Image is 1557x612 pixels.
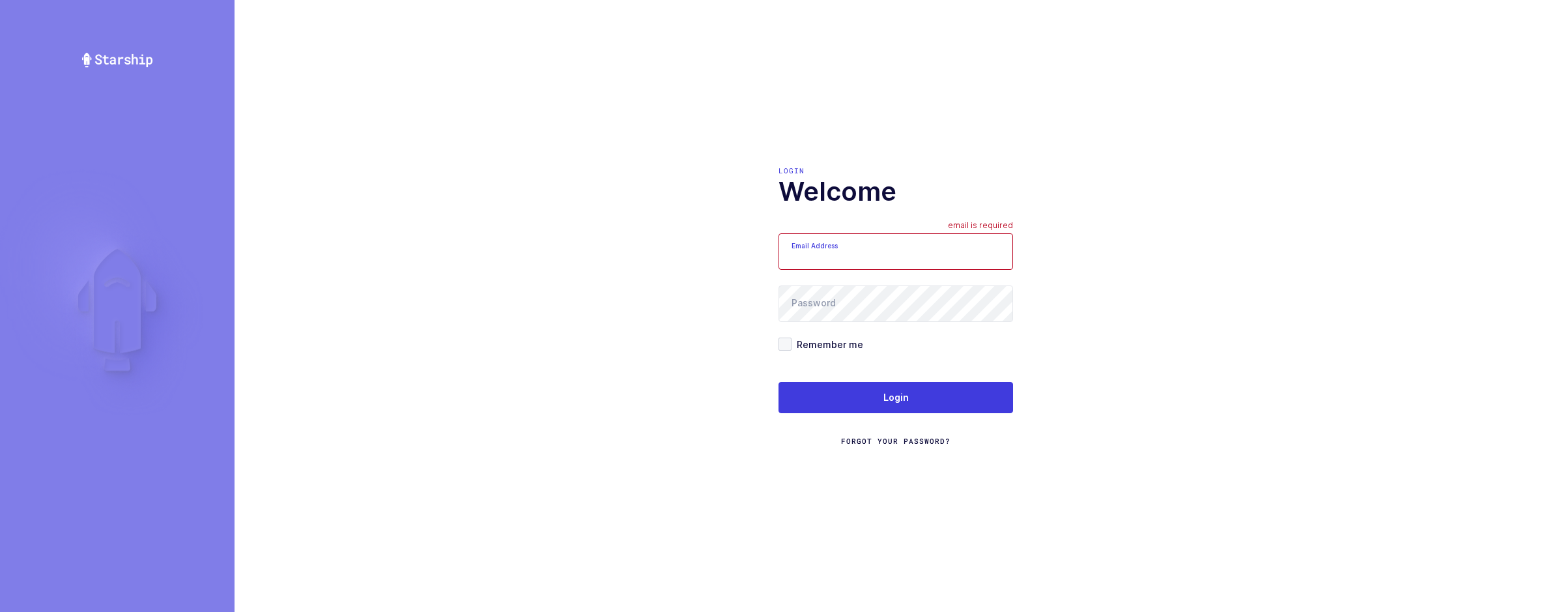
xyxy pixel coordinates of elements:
h1: Welcome [778,176,1013,207]
span: Login [883,391,909,404]
div: email is required [948,220,1013,233]
input: Email Address [778,233,1013,270]
button: Login [778,382,1013,413]
div: Login [778,166,1013,176]
span: Remember me [792,338,863,351]
a: Forgot Your Password? [841,436,950,446]
img: Starship [81,52,154,68]
input: Password [778,285,1013,322]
